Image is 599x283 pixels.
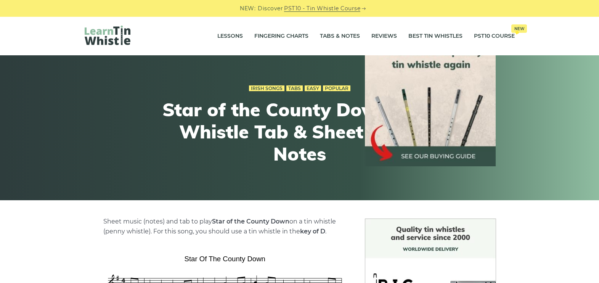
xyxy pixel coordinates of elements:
strong: key of D [300,228,325,235]
a: Tabs & Notes [320,27,360,46]
a: Reviews [371,27,397,46]
a: Easy [305,85,321,92]
a: Tabs [286,85,303,92]
a: Best Tin Whistles [408,27,462,46]
a: Lessons [217,27,243,46]
h1: Star of the County Down - Tin Whistle Tab & Sheet Music Notes [159,99,440,165]
img: tin whistle buying guide [365,35,496,166]
strong: Star of the County Down [212,218,289,225]
a: Fingering Charts [254,27,308,46]
span: New [511,24,527,33]
img: LearnTinWhistle.com [85,26,130,45]
a: PST10 CourseNew [474,27,515,46]
a: Irish Songs [249,85,284,92]
a: Popular [323,85,350,92]
p: Sheet music (notes) and tab to play on a tin whistle (penny whistle). For this song, you should u... [103,217,347,236]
